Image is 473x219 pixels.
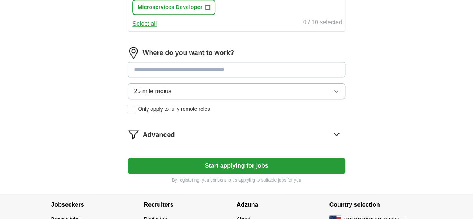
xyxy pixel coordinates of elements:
button: Start applying for jobs [128,158,345,174]
div: 0 / 10 selected [303,18,342,28]
img: filter [128,128,139,140]
p: By registering, you consent to us applying to suitable jobs for you [128,177,345,183]
h4: Country selection [329,194,422,215]
button: Select all [132,19,157,28]
button: 25 mile radius [128,83,345,99]
img: location.png [128,47,139,59]
label: Where do you want to work? [142,48,234,58]
span: Advanced [142,130,175,140]
input: Only apply to fully remote roles [128,106,135,113]
span: 25 mile radius [134,87,171,96]
span: Microservices Developer [138,3,202,11]
span: Only apply to fully remote roles [138,105,210,113]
